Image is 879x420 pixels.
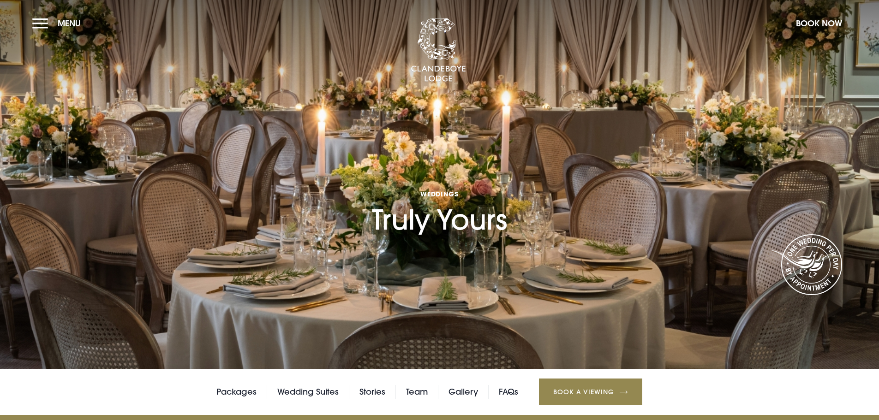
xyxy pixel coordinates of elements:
[791,13,847,33] button: Book Now
[411,18,466,83] img: Clandeboye Lodge
[539,379,642,405] a: Book a Viewing
[406,385,428,399] a: Team
[216,385,257,399] a: Packages
[372,137,507,236] h1: Truly Yours
[448,385,478,399] a: Gallery
[372,189,507,198] span: Weddings
[277,385,339,399] a: Wedding Suites
[32,13,85,33] button: Menu
[499,385,518,399] a: FAQs
[359,385,385,399] a: Stories
[58,18,81,29] span: Menu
